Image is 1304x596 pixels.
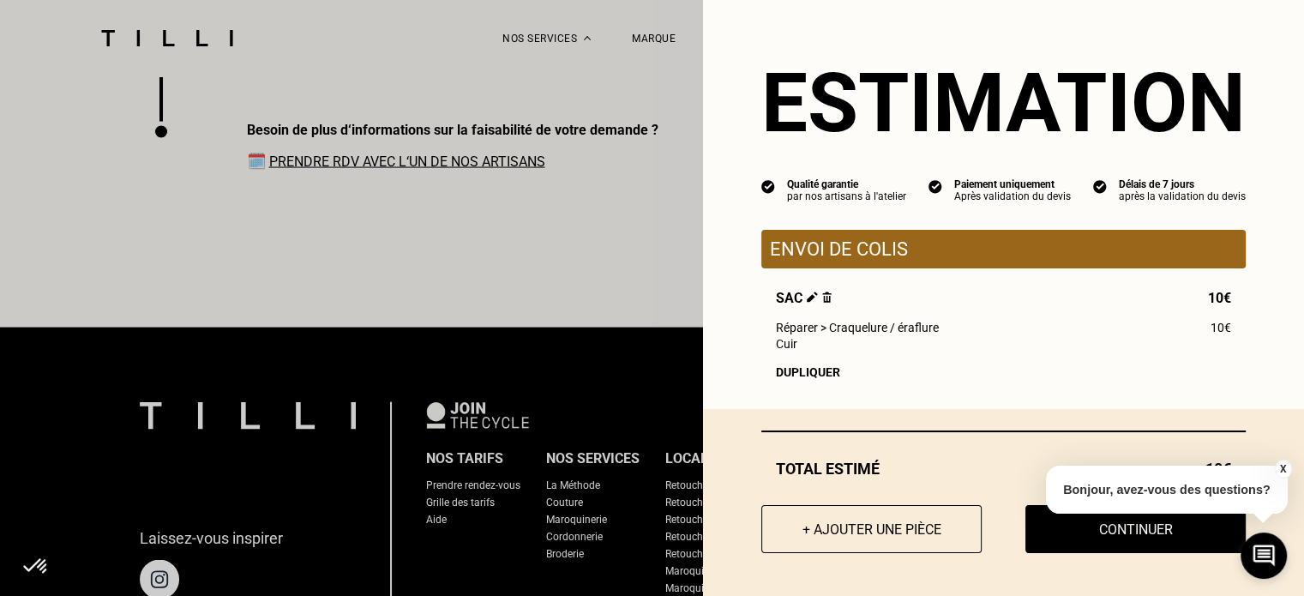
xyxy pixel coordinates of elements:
[1274,460,1291,479] button: X
[776,290,832,306] span: Sac
[776,321,939,334] span: Réparer > Craquelure / éraflure
[761,55,1246,151] section: Estimation
[787,178,906,190] div: Qualité garantie
[761,178,775,194] img: icon list info
[770,238,1237,260] p: Envoi de colis
[928,178,942,194] img: icon list info
[1119,190,1246,202] div: après la validation du devis
[761,505,982,553] button: + Ajouter une pièce
[1025,505,1246,553] button: Continuer
[1211,321,1231,334] span: 10€
[1208,290,1231,306] span: 10€
[954,190,1071,202] div: Après validation du devis
[1093,178,1107,194] img: icon list info
[1046,466,1288,514] p: Bonjour, avez-vous des questions?
[954,178,1071,190] div: Paiement uniquement
[787,190,906,202] div: par nos artisans à l'atelier
[1119,178,1246,190] div: Délais de 7 jours
[776,337,797,351] span: Cuir
[807,292,818,303] img: Éditer
[822,292,832,303] img: Supprimer
[761,460,1246,478] div: Total estimé
[776,365,1231,379] div: Dupliquer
